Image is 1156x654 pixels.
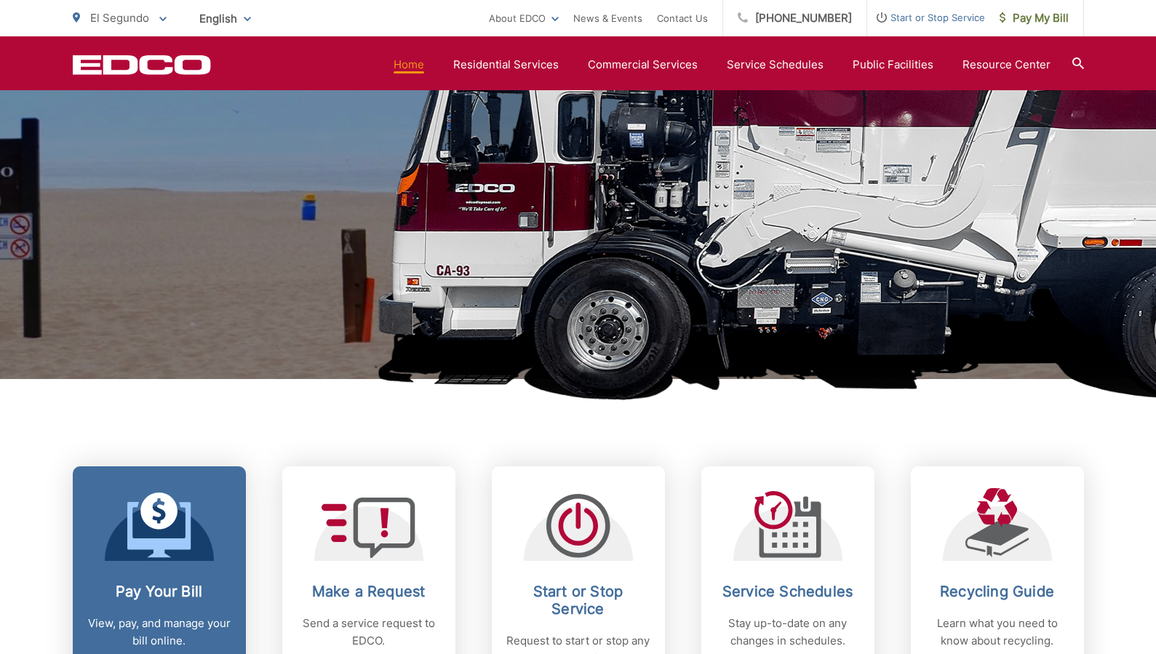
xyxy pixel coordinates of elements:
[588,56,698,73] a: Commercial Services
[394,56,424,73] a: Home
[727,56,824,73] a: Service Schedules
[90,11,149,25] span: El Segundo
[87,583,231,600] h2: Pay Your Bill
[925,583,1069,600] h2: Recycling Guide
[297,615,441,650] p: Send a service request to EDCO.
[925,615,1069,650] p: Learn what you need to know about recycling.
[657,9,708,27] a: Contact Us
[716,615,860,650] p: Stay up-to-date on any changes in schedules.
[506,583,650,618] h2: Start or Stop Service
[188,6,262,31] span: English
[453,56,559,73] a: Residential Services
[853,56,933,73] a: Public Facilities
[297,583,441,600] h2: Make a Request
[1000,9,1069,27] span: Pay My Bill
[573,9,642,27] a: News & Events
[962,56,1051,73] a: Resource Center
[489,9,559,27] a: About EDCO
[73,55,211,75] a: EDCD logo. Return to the homepage.
[87,615,231,650] p: View, pay, and manage your bill online.
[716,583,860,600] h2: Service Schedules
